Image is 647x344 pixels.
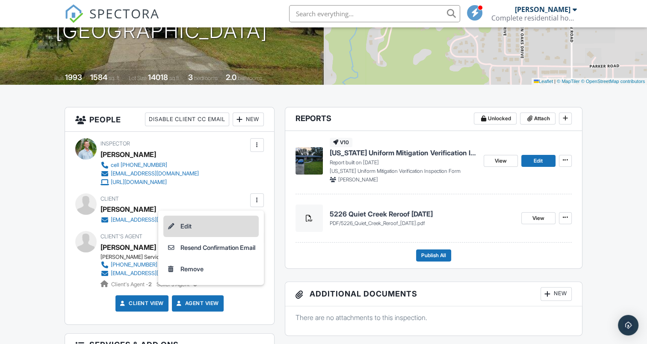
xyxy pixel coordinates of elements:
[557,79,580,84] a: © MapTiler
[238,75,262,81] span: bathrooms
[554,79,555,84] span: |
[295,313,572,322] p: There are no attachments to this inspection.
[145,113,229,126] div: Disable Client CC Email
[111,261,157,268] div: [PHONE_NUMBER]
[163,216,259,237] a: Edit
[100,203,156,216] div: [PERSON_NAME]
[109,75,121,81] span: sq. ft.
[54,75,64,81] span: Built
[148,73,168,82] div: 14018
[100,140,130,147] span: Inspector
[534,79,553,84] a: Leaflet
[100,169,199,178] a: [EMAIL_ADDRESS][DOMAIN_NAME]
[157,281,197,288] span: Seller's Agent -
[111,216,199,223] div: [EMAIL_ADDRESS][DOMAIN_NAME]
[100,148,156,161] div: [PERSON_NAME]
[148,281,152,288] strong: 2
[180,264,204,274] div: Remove
[289,5,460,22] input: Search everything...
[100,178,199,187] a: [URL][DOMAIN_NAME]
[100,196,119,202] span: Client
[65,4,83,23] img: The Best Home Inspection Software - Spectora
[194,75,218,81] span: bedrooms
[89,4,160,22] span: SPECTORA
[100,269,199,278] a: [EMAIL_ADDRESS][DOMAIN_NAME]
[100,261,199,269] a: [PHONE_NUMBER]
[111,179,167,186] div: [URL][DOMAIN_NAME]
[491,14,577,22] div: Complete residential home inspections LLC
[285,282,582,306] h3: Additional Documents
[169,75,180,81] span: sq.ft.
[65,107,274,132] h3: People
[226,73,236,82] div: 2.0
[100,233,142,240] span: Client's Agent
[618,315,638,335] div: Open Intercom Messenger
[111,170,199,177] div: [EMAIL_ADDRESS][DOMAIN_NAME]
[581,79,645,84] a: © OpenStreetMap contributors
[100,216,199,224] a: [EMAIL_ADDRESS][DOMAIN_NAME]
[90,73,107,82] div: 1584
[163,258,259,280] a: Remove
[193,281,197,288] strong: 0
[129,75,147,81] span: Lot Size
[111,162,167,169] div: cell [PHONE_NUMBER]
[65,73,82,82] div: 1993
[100,254,206,261] div: [PERSON_NAME] Services
[175,299,219,308] a: Agent View
[233,113,264,126] div: New
[100,161,199,169] a: cell [PHONE_NUMBER]
[100,241,156,254] a: [PERSON_NAME]
[118,299,164,308] a: Client View
[111,281,153,288] span: Client's Agent -
[111,270,199,277] div: [EMAIL_ADDRESS][DOMAIN_NAME]
[188,73,193,82] div: 3
[163,237,259,258] a: Resend Confirmation Email
[541,287,572,301] div: New
[65,12,160,30] a: SPECTORA
[515,5,570,14] div: [PERSON_NAME]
